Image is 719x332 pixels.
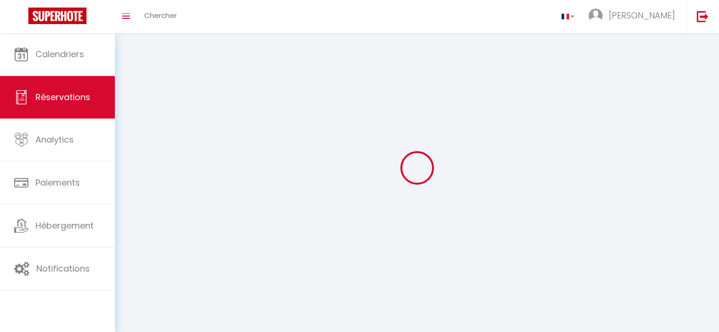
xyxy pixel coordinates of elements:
img: ... [589,9,603,23]
span: Calendriers [35,48,84,60]
img: Super Booking [28,8,87,24]
span: Paiements [35,177,80,188]
span: Analytics [35,134,74,145]
img: logout [697,10,709,22]
span: [PERSON_NAME] [609,9,675,21]
span: Chercher [144,10,177,20]
span: Hébergement [35,220,94,231]
span: Notifications [36,263,90,274]
span: Réservations [35,91,90,103]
